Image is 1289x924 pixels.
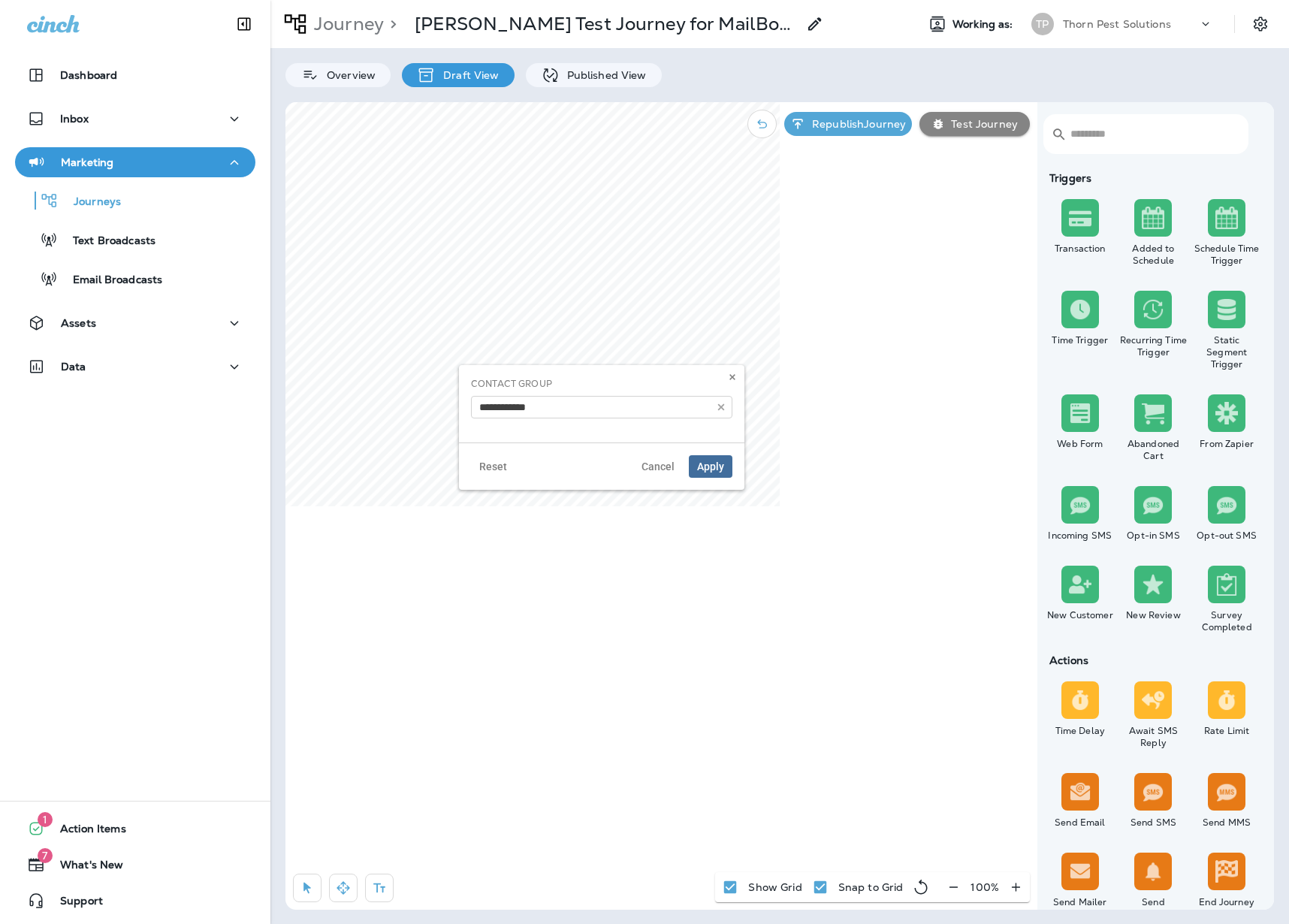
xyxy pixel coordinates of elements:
span: What's New [45,859,123,877]
p: Republish Journey [806,118,906,130]
div: Rate Limit [1193,725,1260,737]
button: RepublishJourney [784,112,912,136]
div: Triggers [1043,172,1263,184]
div: Kim's Test Journey for MailBox Power [415,13,797,35]
button: Cancel [633,455,683,478]
p: Assets [61,317,96,329]
span: Reset [479,461,507,472]
span: Apply [697,461,724,472]
button: Journeys [15,185,255,216]
div: Send Notification [1120,896,1188,920]
div: End Journey [1193,896,1260,908]
div: Opt-out SMS [1193,530,1260,542]
p: Journey [308,13,384,35]
button: 1Action Items [15,814,255,844]
div: Static Segment Trigger [1193,334,1260,370]
p: Journeys [59,195,121,210]
div: Schedule Time Trigger [1193,243,1260,267]
div: From Zapier [1193,438,1260,450]
span: Working as: [952,18,1016,31]
span: Support [45,895,103,913]
button: Settings [1247,11,1274,38]
div: Send Email [1046,817,1114,829]
p: Email Broadcasts [58,273,162,288]
div: Opt-in SMS [1120,530,1188,542]
span: Cancel [641,461,675,472]
span: Action Items [45,823,126,841]
div: Web Form [1046,438,1114,450]
span: 7 [38,848,53,863]
p: Overview [319,69,376,81]
div: Actions [1043,654,1263,666]
div: Added to Schedule [1120,243,1188,267]
button: Data [15,352,255,382]
p: Text Broadcasts [58,234,155,249]
button: Marketing [15,147,255,177]
p: Data [61,361,86,373]
button: Assets [15,308,255,338]
button: Apply [689,455,732,478]
button: Reset [471,455,515,478]
p: Inbox [60,113,89,125]
div: Await SMS Reply [1120,725,1188,749]
button: Dashboard [15,60,255,90]
div: Send SMS [1120,817,1188,829]
p: Snap to Grid [838,881,904,893]
div: Transaction [1046,243,1114,255]
button: Email Broadcasts [15,263,255,294]
p: Show Grid [748,881,801,893]
p: Published View [560,69,647,81]
div: Recurring Time Trigger [1120,334,1188,358]
div: Send MMS [1193,817,1260,829]
div: TP [1031,13,1054,35]
button: 7What's New [15,850,255,880]
button: Test Journey [919,112,1030,136]
p: 100 % [971,881,999,893]
button: Collapse Sidebar [223,9,265,39]
button: Inbox [15,104,255,134]
label: Contact Group [471,378,552,390]
div: Incoming SMS [1046,530,1114,542]
p: Dashboard [60,69,117,81]
span: 1 [38,812,53,827]
div: Survey Completed [1193,609,1260,633]
p: Test Journey [945,118,1018,130]
div: Time Delay [1046,725,1114,737]
p: [PERSON_NAME] Test Journey for MailBox Power [415,13,797,35]
p: Marketing [61,156,113,168]
p: Draft View [436,69,499,81]
div: Send Mailer [1046,896,1114,908]
p: > [384,13,397,35]
div: New Review [1120,609,1188,621]
p: Thorn Pest Solutions [1063,18,1171,30]
div: Abandoned Cart [1120,438,1188,462]
div: Time Trigger [1046,334,1114,346]
div: New Customer [1046,609,1114,621]
button: Support [15,886,255,916]
button: Text Broadcasts [15,224,255,255]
